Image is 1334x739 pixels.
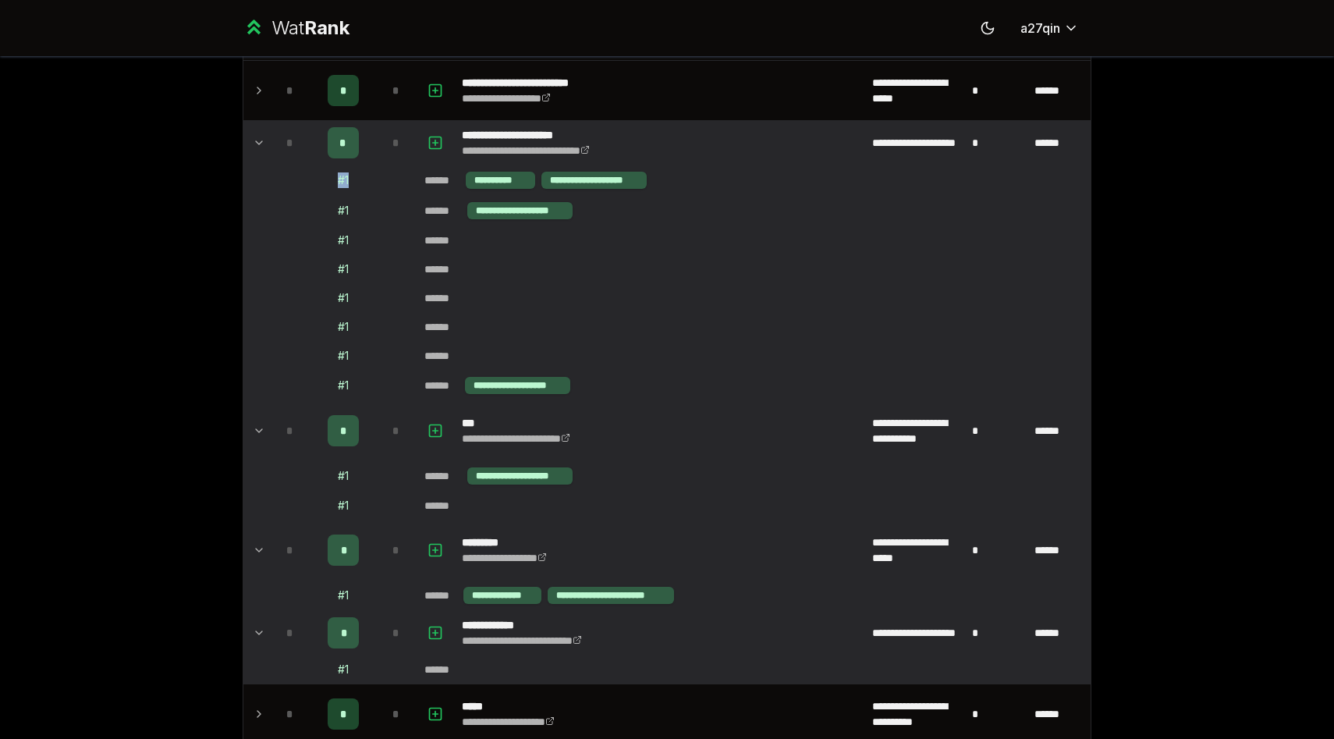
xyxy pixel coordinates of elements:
[338,290,349,306] div: # 1
[243,16,349,41] a: WatRank
[338,498,349,513] div: # 1
[338,588,349,603] div: # 1
[304,16,349,39] span: Rank
[338,319,349,335] div: # 1
[338,348,349,364] div: # 1
[338,378,349,393] div: # 1
[338,203,349,219] div: # 1
[338,662,349,677] div: # 1
[1020,19,1060,37] span: a27qin
[338,468,349,484] div: # 1
[1008,14,1091,42] button: a27qin
[338,261,349,277] div: # 1
[338,233,349,248] div: # 1
[338,172,349,188] div: # 1
[271,16,349,41] div: Wat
